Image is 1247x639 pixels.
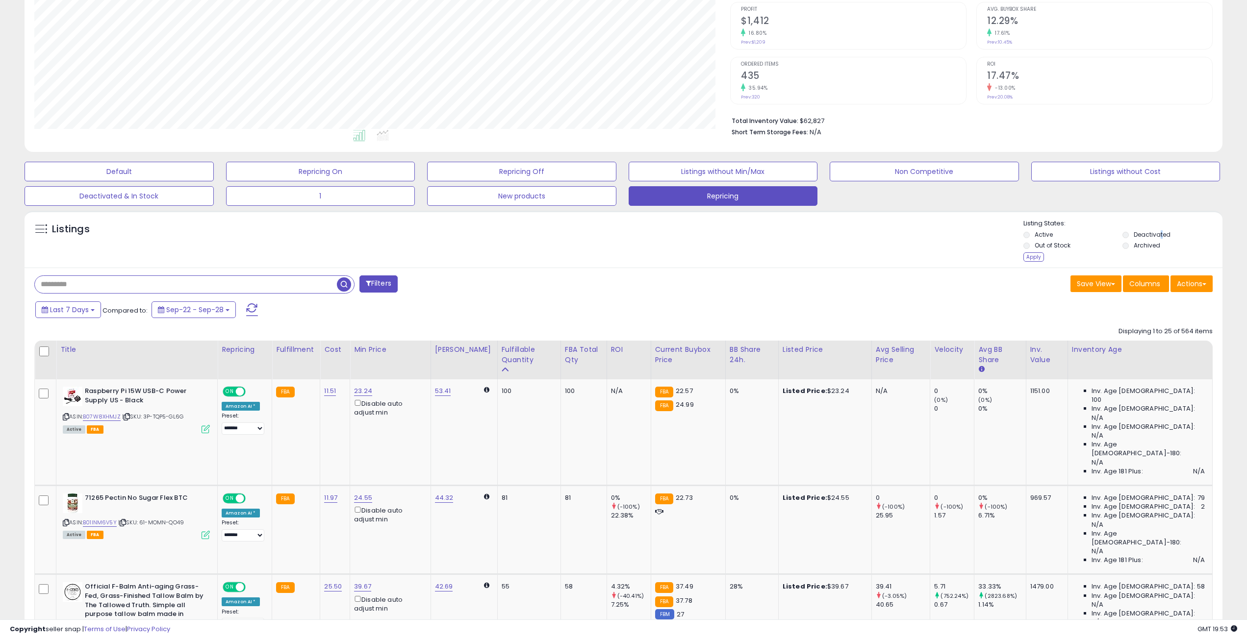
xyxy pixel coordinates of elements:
small: FBA [276,493,294,504]
span: ON [224,494,236,503]
div: Avg Selling Price [876,344,926,365]
span: Inv. Age [DEMOGRAPHIC_DATA]: [1092,609,1195,618]
a: B01INM6V5Y [83,518,117,527]
span: OFF [244,494,260,503]
img: 41pepSiiCNL._SL40_.jpg [63,387,82,406]
div: 0% [730,493,771,502]
span: Inv. Age [DEMOGRAPHIC_DATA]: [1092,591,1195,600]
a: 53.41 [435,386,451,396]
h5: Listings [52,222,90,236]
button: Listings without Min/Max [629,162,818,181]
span: 27 [677,610,684,619]
small: Prev: $1,209 [741,39,765,45]
small: (-100%) [617,503,640,511]
span: Profit [741,7,966,12]
div: 55 [502,582,553,591]
span: Inv. Age [DEMOGRAPHIC_DATA]: [1092,422,1195,431]
span: 100 [1092,395,1101,404]
p: Listing States: [1023,219,1222,228]
a: 42.69 [435,582,453,591]
div: N/A [611,387,643,395]
div: 39.41 [876,582,930,591]
small: (0%) [978,396,992,404]
span: 2 [1201,502,1205,511]
div: 0% [978,387,1025,395]
button: Sep-22 - Sep-28 [152,301,236,318]
span: N/A [1092,458,1103,467]
div: Preset: [222,609,264,631]
button: Repricing Off [427,162,616,181]
div: 969.57 [1030,493,1060,502]
b: Listed Price: [783,386,827,395]
div: 0 [934,493,974,502]
small: (2823.68%) [985,592,1017,600]
span: Inv. Age 181 Plus: [1092,556,1143,565]
div: 81 [565,493,599,502]
b: Total Inventory Value: [732,117,798,125]
div: Avg BB Share [978,344,1021,365]
div: Disable auto adjust min [354,594,423,613]
small: 16.80% [745,29,766,37]
div: 1.57 [934,511,974,520]
div: $24.55 [783,493,864,502]
div: 25.95 [876,511,930,520]
div: 0.67 [934,600,974,609]
div: Disable auto adjust min [354,505,423,524]
span: Columns [1129,279,1160,289]
small: 35.94% [745,84,767,92]
b: Short Term Storage Fees: [732,128,808,136]
span: N/A [1092,414,1103,422]
small: (-3.05%) [882,592,907,600]
div: 0 [934,387,974,395]
div: 1.14% [978,600,1025,609]
span: Inv. Age [DEMOGRAPHIC_DATA]: [1092,387,1195,395]
span: Inv. Age 181 Plus: [1092,467,1143,476]
div: Disable auto adjust min [354,398,423,417]
span: Compared to: [102,306,148,315]
a: Terms of Use [84,624,126,634]
div: BB Share 24h. [730,344,774,365]
span: Sep-22 - Sep-28 [166,305,224,315]
span: N/A [1193,556,1205,565]
a: 11.51 [324,386,336,396]
a: 24.55 [354,493,372,503]
button: Last 7 Days [35,301,101,318]
div: 0% [611,493,651,502]
small: FBM [655,609,674,619]
button: 1 [226,186,415,206]
div: Apply [1023,252,1044,262]
div: N/A [876,387,922,395]
button: New products [427,186,616,206]
a: Privacy Policy [127,624,170,634]
b: Raspberry Pi 15W USB-C Power Supply US - Black [85,387,204,407]
small: Prev: 20.08% [987,94,1013,100]
div: ASIN: [63,387,210,432]
div: ROI [611,344,647,355]
span: FBA [87,531,103,539]
div: Current Buybox Price [655,344,721,365]
div: 1151.00 [1030,387,1060,395]
div: 7.25% [611,600,651,609]
span: N/A [1092,520,1103,529]
button: Default [25,162,214,181]
small: 17.61% [992,29,1010,37]
span: Ordered Items [741,62,966,67]
span: 79 [1197,493,1205,502]
span: | SKU: 3P-TQP5-GL6G [122,413,183,420]
h2: 435 [741,70,966,83]
span: OFF [244,388,260,396]
div: 22.38% [611,511,651,520]
span: ROI [987,62,1212,67]
span: 22.73 [676,493,693,502]
div: 1479.00 [1030,582,1060,591]
div: 58 [565,582,599,591]
span: OFF [244,583,260,591]
div: 81 [502,493,553,502]
span: 37.49 [676,582,693,591]
small: (-100%) [941,503,963,511]
h2: 17.47% [987,70,1212,83]
small: (0%) [934,396,948,404]
div: Listed Price [783,344,867,355]
div: 0% [978,493,1025,502]
small: Prev: 10.45% [987,39,1012,45]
